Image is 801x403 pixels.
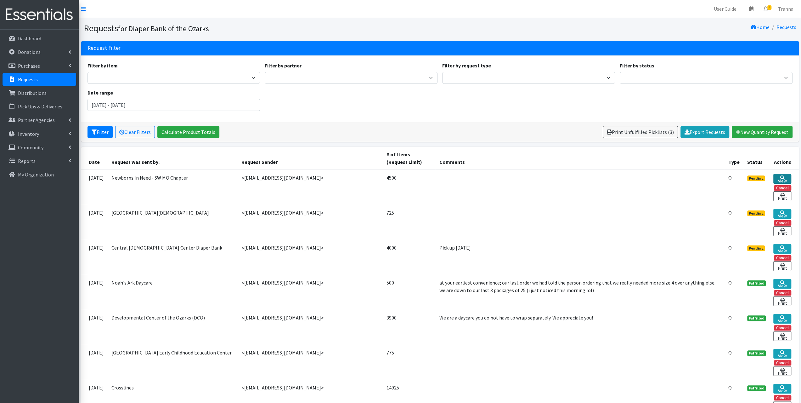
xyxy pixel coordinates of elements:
button: Cancel [774,325,791,331]
a: Calculate Product Totals [157,126,219,138]
a: Purchases [3,60,76,72]
td: 4500 [383,170,436,205]
span: Fulfilled [747,280,766,286]
td: 4000 [383,240,436,275]
th: Type [725,147,743,170]
label: Filter by partner [265,62,302,69]
h1: Requests [84,23,438,34]
p: Dashboard [18,35,41,42]
td: Newborns In Need - SW MO Chapter [108,170,238,205]
small: for Diaper Bank of the Ozarks [118,24,209,33]
label: Filter by status [620,62,654,69]
button: Cancel [774,290,791,296]
a: Print [773,366,791,376]
a: Distributions [3,87,76,99]
button: Cancel [774,395,791,400]
td: [DATE] [81,240,108,275]
td: <[EMAIL_ADDRESS][DOMAIN_NAME]> [238,345,383,380]
a: Partner Agencies [3,114,76,126]
abbr: Quantity [728,175,732,181]
a: Community [3,141,76,154]
a: Export Requests [680,126,729,138]
span: Pending [747,210,765,216]
span: Fulfilled [747,350,766,356]
p: Purchases [18,63,40,69]
a: Print [773,191,791,201]
span: 3 [767,5,771,10]
p: Pick Ups & Deliveries [18,103,62,110]
a: Reports [3,155,76,167]
th: Comments [435,147,724,170]
a: Pick Ups & Deliveries [3,100,76,113]
img: HumanEssentials [3,4,76,25]
a: Requests [3,73,76,86]
td: Pick up [DATE] [435,240,724,275]
span: Fulfilled [747,315,766,321]
th: Actions [770,147,798,170]
th: Request was sent by: [108,147,238,170]
p: Reports [18,158,36,164]
abbr: Quantity [728,349,732,356]
p: Partner Agencies [18,117,55,123]
a: View [773,279,791,289]
a: View [773,349,791,359]
td: <[EMAIL_ADDRESS][DOMAIN_NAME]> [238,240,383,275]
p: Distributions [18,90,47,96]
h3: Request Filter [87,45,121,51]
abbr: Quantity [728,314,732,321]
label: Filter by request type [442,62,491,69]
a: Donations [3,46,76,58]
a: Clear Filters [115,126,155,138]
td: Central [DEMOGRAPHIC_DATA] Center Diaper Bank [108,240,238,275]
p: Inventory [18,131,39,137]
p: My Organization [18,171,54,178]
p: Community [18,144,43,151]
td: 775 [383,345,436,380]
td: <[EMAIL_ADDRESS][DOMAIN_NAME]> [238,170,383,205]
td: [DATE] [81,345,108,380]
td: 725 [383,205,436,240]
td: Developmental Center of the Ozarks (DCO) [108,310,238,345]
a: View [773,244,791,254]
a: My Organization [3,168,76,181]
td: 3900 [383,310,436,345]
a: Print Unfulfilled Picklists (3) [603,126,678,138]
a: Print [773,226,791,236]
p: Requests [18,76,38,83]
th: # of Items (Request Limit) [383,147,436,170]
td: [DATE] [81,275,108,310]
p: Donations [18,49,41,55]
a: Requests [776,24,796,30]
a: Tranna [773,3,798,15]
a: View [773,314,791,324]
td: 500 [383,275,436,310]
td: [DATE] [81,170,108,205]
th: Status [743,147,770,170]
span: Pending [747,176,765,181]
td: <[EMAIL_ADDRESS][DOMAIN_NAME]> [238,205,383,240]
span: Fulfilled [747,385,766,391]
abbr: Quantity [728,279,732,286]
a: View [773,384,791,394]
td: <[EMAIL_ADDRESS][DOMAIN_NAME]> [238,275,383,310]
td: Noah's Ark Daycare [108,275,238,310]
a: User Guide [709,3,742,15]
a: Inventory [3,128,76,140]
button: Cancel [774,220,791,226]
button: Filter [87,126,113,138]
abbr: Quantity [728,210,732,216]
label: Filter by item [87,62,118,69]
td: [GEOGRAPHIC_DATA][DEMOGRAPHIC_DATA] [108,205,238,240]
a: Print [773,261,791,271]
abbr: Quantity [728,245,732,251]
a: Print [773,296,791,306]
button: Cancel [774,255,791,261]
a: 3 [759,3,773,15]
td: [GEOGRAPHIC_DATA] Early Childhood Education Center [108,345,238,380]
input: January 1, 2011 - December 31, 2011 [87,99,260,111]
td: <[EMAIL_ADDRESS][DOMAIN_NAME]> [238,310,383,345]
a: View [773,209,791,219]
label: Date range [87,89,113,96]
a: Dashboard [3,32,76,45]
td: [DATE] [81,310,108,345]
